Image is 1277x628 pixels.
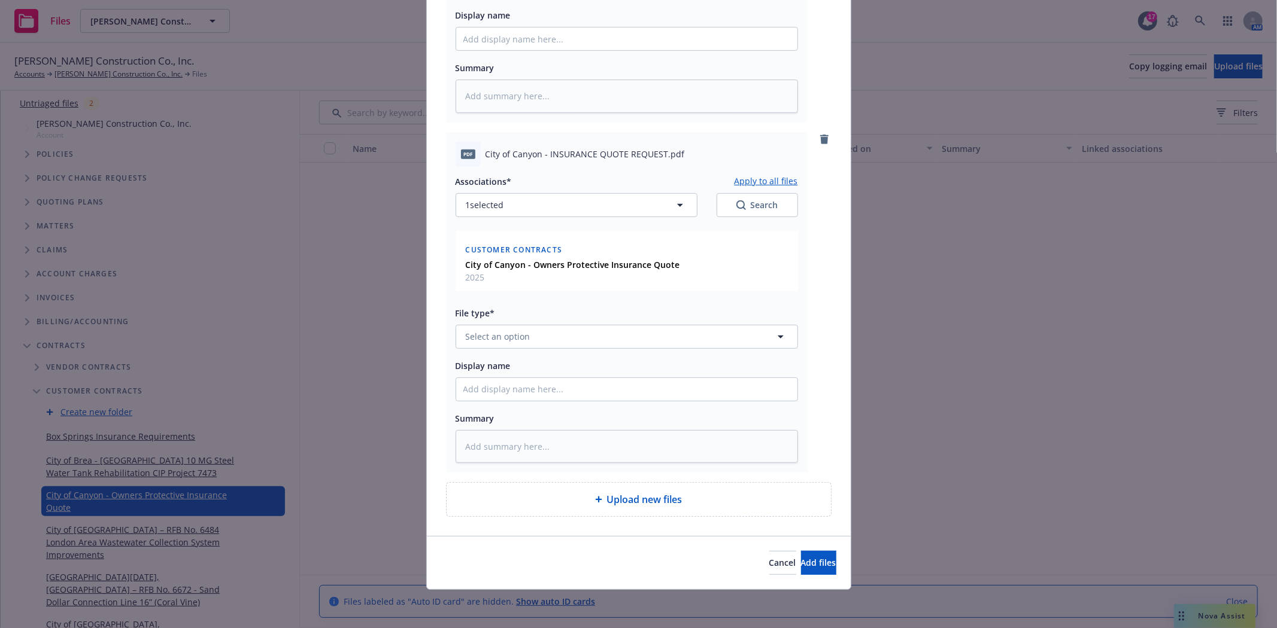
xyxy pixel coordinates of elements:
span: Display name [456,10,511,21]
span: pdf [461,150,475,158]
span: Select an option [466,330,530,343]
div: Upload new files [446,482,832,517]
span: 2025 [466,271,680,283]
span: Associations* [456,176,512,187]
span: Upload new files [607,492,683,507]
button: 1selected [456,193,697,217]
input: Add display name here... [456,378,797,401]
span: Display name [456,360,511,371]
span: City of Canyon - INSURANCE QUOTE REQUEST.pdf [486,148,685,160]
span: Customer Contracts [466,245,563,255]
button: Cancel [769,551,796,575]
a: remove [817,132,832,147]
svg: Search [736,200,746,210]
input: Add display name here... [456,28,797,50]
button: Select an option [456,325,798,349]
span: 1 selected [466,199,504,211]
span: Summary [456,413,495,424]
span: Cancel [769,557,796,568]
div: Search [736,199,778,211]
button: Add files [801,551,836,575]
span: File type* [456,307,495,319]
span: Summary [456,62,495,74]
button: SearchSearch [717,193,798,217]
button: Apply to all files [735,174,798,188]
strong: City of Canyon - Owners Protective Insurance Quote [466,259,680,270]
span: Add files [801,557,836,568]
